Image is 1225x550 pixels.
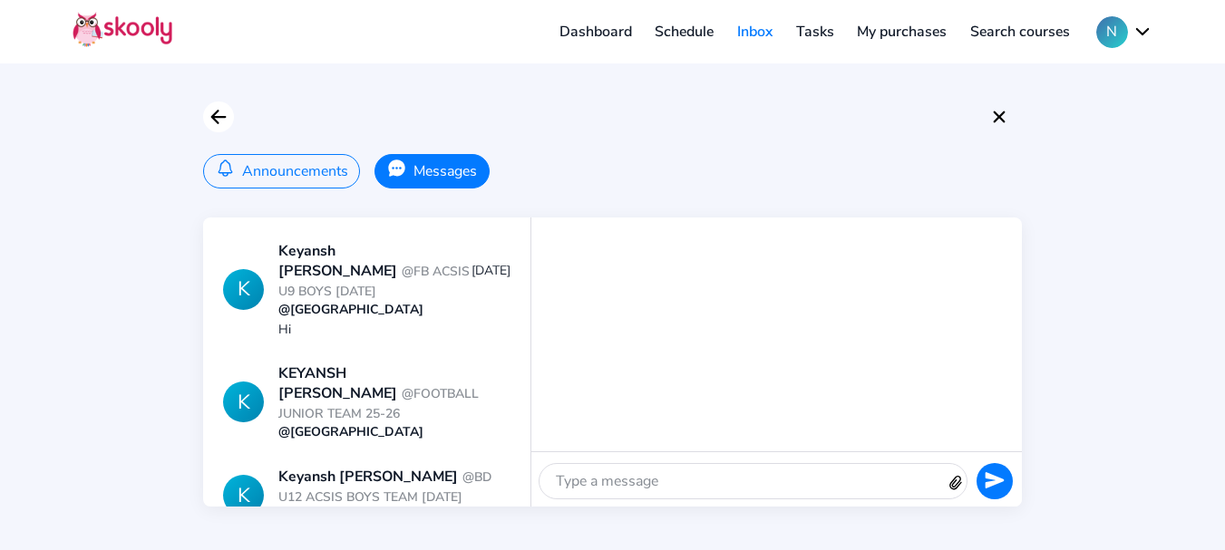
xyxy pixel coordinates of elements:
[958,17,1082,46] a: Search courses
[278,467,510,507] div: Keyansh [PERSON_NAME]
[278,321,510,338] div: Hi
[278,423,510,440] div: @[GEOGRAPHIC_DATA]
[845,17,958,46] a: My purchases
[985,470,1005,490] ion-icon: send
[548,17,644,46] a: Dashboard
[278,241,471,301] div: Keyansh [PERSON_NAME]
[73,12,172,47] img: Skooly
[203,101,234,132] button: arrow back outline
[984,101,1015,132] button: close
[208,106,229,128] ion-icon: arrow back outline
[988,106,1010,128] ion-icon: close
[942,468,971,497] ion-icon: attach outline
[1096,16,1152,48] button: Nchevron down outline
[725,17,784,46] a: Inbox
[278,301,510,318] div: @[GEOGRAPHIC_DATA]
[472,262,510,279] div: [DATE]
[216,159,235,178] ion-icon: notifications outline
[278,263,470,300] span: @FB ACSIS U9 BOYS [DATE]
[223,381,264,422] div: K
[278,363,510,423] div: KEYANSH [PERSON_NAME]
[387,159,406,178] ion-icon: chatbubble ellipses
[203,154,360,188] button: Announcements
[223,269,264,310] div: K
[223,475,264,516] div: K
[946,473,966,498] button: attach outline
[374,154,489,188] button: Messages
[977,463,1013,499] button: send
[644,17,726,46] a: Schedule
[784,17,846,46] a: Tasks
